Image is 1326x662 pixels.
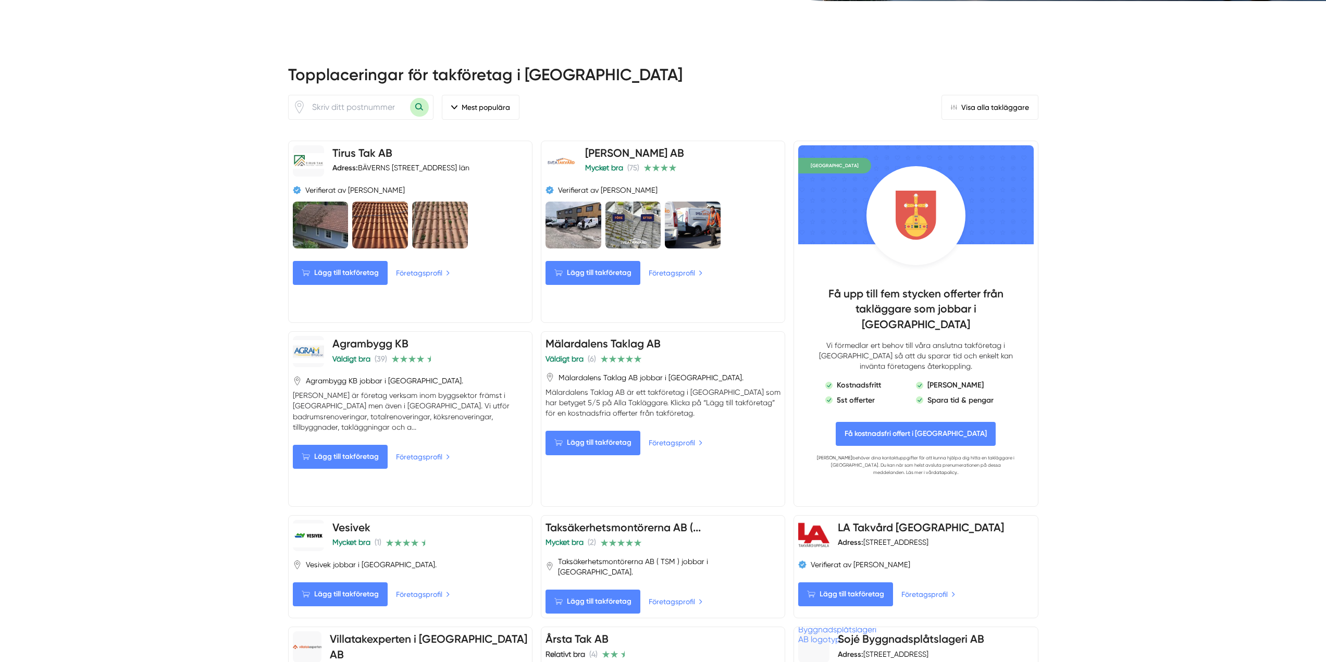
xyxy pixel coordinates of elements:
[412,202,468,248] img: Tirus Tak AB är takläggare i Uppsala
[558,556,780,577] span: Taksäkerhetsmontörerna AB ( TSM ) jobbar i [GEOGRAPHIC_DATA].
[627,164,639,172] span: (75)
[649,437,703,448] a: Företagsprofil
[306,559,437,570] span: Vesivek jobbar i [GEOGRAPHIC_DATA].
[585,164,623,172] span: Mycket bra
[293,153,324,169] img: Tirus Tak AB logotyp
[332,163,358,172] strong: Adress:
[588,355,596,363] span: (6)
[410,98,429,117] button: Sök med postnummer
[546,562,554,571] svg: Pin / Karta
[933,470,958,475] a: datapolicy.
[332,521,370,534] a: Vesivek
[332,163,469,173] div: BÄVERNS [STREET_ADDRESS] län
[559,372,743,383] span: Mälardalens Taklag AB jobbar i [GEOGRAPHIC_DATA].
[546,337,661,350] a: Mälardalens Taklag AB
[330,632,527,660] a: Villatakexperten i [GEOGRAPHIC_DATA] AB
[332,538,370,546] span: Mycket bra
[293,445,388,469] : Lägg till takföretag
[838,538,863,547] strong: Adress:
[605,202,661,248] img: Svea Takvård AB är takläggare i Uppsala
[546,145,577,177] img: Svea Takvård AB logotyp
[798,145,1033,244] img: Bakgrund för Uppsala län
[927,395,994,405] p: Spara tid & pengar
[288,64,1038,94] h2: Topplaceringar för takföretag i [GEOGRAPHIC_DATA]
[293,645,321,648] img: Villatakexperten i Sverige AB logotyp
[546,632,609,645] a: Årsta Tak AB
[546,431,640,455] : Lägg till takföretag
[838,649,863,659] strong: Adress:
[901,589,956,600] a: Företagsprofil
[306,376,463,386] span: Agrambygg KB jobbar i [GEOGRAPHIC_DATA].
[293,560,302,569] svg: Pin / Karta
[817,455,852,460] a: [PERSON_NAME]
[396,451,450,463] a: Företagsprofil
[546,373,554,382] svg: Pin / Karta
[837,395,875,405] p: 5st offerter
[546,261,640,285] : Lägg till takföretag
[332,355,370,363] span: Väldigt bra
[293,202,349,248] img: Tirus Tak AB är takläggare i Uppsala
[815,286,1017,340] h4: Få upp till fem stycken offerter från takläggare som jobbar i [GEOGRAPHIC_DATA]
[798,520,829,551] img: LA Takvård Uppsala logotyp
[546,650,585,658] span: Relativt bra
[546,538,584,546] span: Mycket bra
[589,650,598,658] span: (4)
[798,158,871,173] span: [GEOGRAPHIC_DATA]
[546,387,780,418] p: Mälardalens Taklag AB är ett takföretag i [GEOGRAPHIC_DATA] som har betyget 5/5 på Alla Takläggar...
[293,523,324,548] img: Vesivek logotyp
[546,590,640,614] : Lägg till takföretag
[815,454,1017,476] p: behöver dina kontaktuppgifter för att kunna hjälpa dig hitta en takläggare i [GEOGRAPHIC_DATA]. D...
[588,538,596,546] span: (2)
[396,589,450,600] a: Företagsprofil
[305,185,405,195] span: Verifierat av [PERSON_NAME]
[941,95,1038,120] a: Visa alla takläggare
[546,521,701,534] a: Taksäkerhetsmontörerna AB (...
[375,355,387,363] span: (39)
[375,538,381,546] span: (1)
[442,95,519,120] button: Mest populära
[649,596,703,607] a: Företagsprofil
[838,521,1004,534] a: LA Takvård [GEOGRAPHIC_DATA]
[649,267,703,279] a: Företagsprofil
[546,202,601,248] img: Svea Takvård AB är takläggare i Uppsala
[838,649,928,659] div: [STREET_ADDRESS]
[927,380,984,390] p: [PERSON_NAME]
[332,337,408,350] a: Agrambygg KB
[837,380,881,390] p: Kostnadsfritt
[293,390,528,432] p: [PERSON_NAME] är företag verksam inom byggsektor främst i [GEOGRAPHIC_DATA] men även i [GEOGRAPHI...
[585,146,684,159] a: [PERSON_NAME] AB
[815,340,1017,371] p: Vi förmedlar ert behov till våra anslutna takföretag i [GEOGRAPHIC_DATA] så att du sparar tid och...
[293,340,324,363] img: Agrambygg KB logotyp
[306,95,410,119] input: Skriv ditt postnummer
[665,202,721,248] img: Svea Takvård AB är takläggare i Uppsala
[352,202,408,248] img: Tirus Tak AB är takläggare i Uppsala
[293,101,306,114] svg: Pin / Karta
[396,267,450,279] a: Företagsprofil
[836,422,996,446] span: Få kostnadsfri offert i Uppsala län
[838,537,928,547] div: [STREET_ADDRESS]
[838,632,984,645] a: Sojé Byggnadsplåtslageri AB
[558,185,658,195] span: Verifierat av [PERSON_NAME]
[293,101,306,114] span: Klicka för att använda din position.
[293,377,302,385] svg: Pin / Karta
[442,95,519,120] span: filter-section
[293,261,388,285] : Lägg till takföretag
[811,559,910,570] span: Verifierat av [PERSON_NAME]
[293,582,388,606] : Lägg till takföretag
[332,146,392,159] a: Tirus Tak AB
[798,582,893,606] : Lägg till takföretag
[546,355,584,363] span: Väldigt bra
